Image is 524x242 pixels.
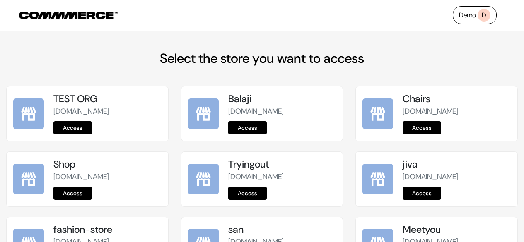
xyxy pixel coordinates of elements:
[228,158,336,170] h5: Tryingout
[403,93,511,105] h5: Chairs
[53,224,162,236] h5: fashion-store
[53,93,162,105] h5: TEST ORG
[228,224,336,236] h5: san
[228,187,267,200] a: Access
[403,106,511,117] p: [DOMAIN_NAME]
[6,50,518,66] h2: Select the store you want to access
[403,171,511,182] p: [DOMAIN_NAME]
[228,93,336,105] h5: Balaji
[53,158,162,170] h5: Shop
[19,12,118,19] img: COMMMERCE
[13,98,44,129] img: TEST ORG
[188,164,219,194] img: Tryingout
[403,224,511,236] h5: Meetyou
[53,171,162,182] p: [DOMAIN_NAME]
[228,121,267,134] a: Access
[403,121,441,134] a: Access
[228,171,336,182] p: [DOMAIN_NAME]
[478,9,490,22] span: D
[453,6,497,24] a: DemoD
[228,106,336,117] p: [DOMAIN_NAME]
[362,164,393,194] img: jiva
[13,164,44,194] img: Shop
[188,98,219,129] img: Balaji
[403,158,511,170] h5: jiva
[403,187,441,200] a: Access
[53,121,92,134] a: Access
[53,187,92,200] a: Access
[362,98,393,129] img: Chairs
[53,106,162,117] p: [DOMAIN_NAME]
